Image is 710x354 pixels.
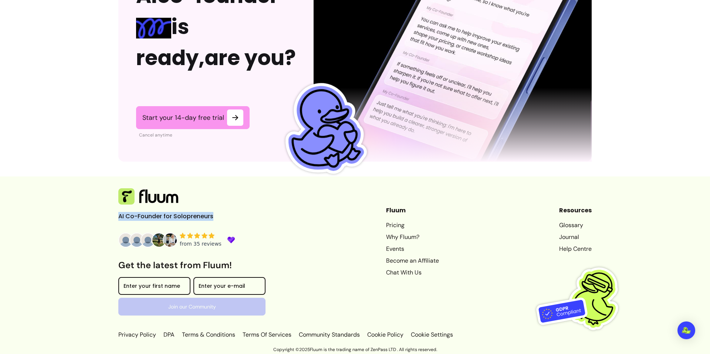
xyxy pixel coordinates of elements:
[118,330,158,339] a: Privacy Policy
[386,268,439,277] a: Chat With Us
[297,330,361,339] a: Community Standards
[386,245,439,253] a: Events
[136,18,171,38] img: spring Blue
[241,330,293,339] a: Terms Of Services
[386,221,439,230] a: Pricing
[559,221,592,230] a: Glossary
[118,259,266,271] h3: Get the latest from Fluum!
[409,330,453,339] p: Cookie Settings
[536,252,629,345] img: Fluum is GDPR compliant
[136,106,250,129] a: Start your 14-day free trial
[180,330,237,339] a: Terms & Conditions
[386,233,439,242] a: Why Fluum?
[386,206,439,215] header: Fluum
[199,284,260,291] input: Enter your e-mail
[559,245,592,253] a: Help Centre
[366,330,405,339] a: Cookie Policy
[162,330,176,339] a: DPA
[124,284,185,291] input: Enter your first name
[204,43,296,73] span: are you?
[268,75,378,184] img: Fluum Duck sticker
[118,212,229,221] p: AI Co-Founder for Solopreneurs
[118,188,178,205] img: Fluum Logo
[559,206,592,215] header: Resources
[139,132,250,138] p: Cancel anytime
[559,233,592,242] a: Journal
[677,321,695,339] div: Open Intercom Messenger
[142,113,224,122] span: Start your 14-day free trial
[386,256,439,265] a: Become an Affiliate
